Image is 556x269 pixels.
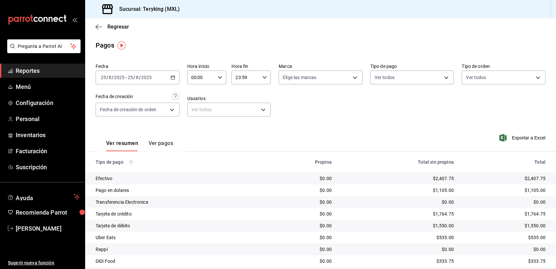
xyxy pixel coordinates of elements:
div: $1,764.75 [342,211,454,217]
button: Pregunta a Parrot AI [7,39,81,53]
div: $1,105.00 [464,187,546,194]
label: Hora inicio [187,64,227,69]
div: $1,764.75 [464,211,546,217]
span: Sugerir nueva función [8,259,80,266]
div: $1,550.00 [342,222,454,229]
input: -- [136,75,139,80]
div: DiDi Food [96,258,260,264]
div: $0.00 [342,199,454,205]
div: $333.75 [464,258,546,264]
div: Rappi [96,246,260,253]
span: / [106,75,108,80]
span: Ayuda [16,193,71,201]
div: Total [464,159,546,165]
a: Pregunta a Parrot AI [5,48,81,54]
input: -- [127,75,133,80]
div: $0.00 [464,199,546,205]
div: $0.00 [270,175,332,182]
div: $2,407.75 [342,175,454,182]
div: Fecha de creación [96,93,133,100]
div: Pagos [96,40,114,50]
label: Tipo de orden [462,64,546,69]
div: Efectivo [96,175,260,182]
div: Tarjeta de débito [96,222,260,229]
div: $0.00 [270,187,332,194]
input: ---- [141,75,152,80]
div: $0.00 [270,258,332,264]
span: Suscripción [16,163,80,172]
button: Regresar [96,24,129,30]
span: Reportes [16,66,80,75]
div: $1,550.00 [464,222,546,229]
h3: Sucursal: Teryking (MXL) [114,5,180,13]
span: / [112,75,114,80]
span: Recomienda Parrot [16,208,80,217]
label: Marca [279,64,362,69]
button: open_drawer_menu [72,17,77,22]
label: Usuarios [187,96,271,101]
input: -- [108,75,112,80]
svg: Los pagos realizados con Pay y otras terminales son montos brutos. [129,160,133,164]
span: Pregunta a Parrot AI [18,43,70,50]
div: $333.75 [342,258,454,264]
div: navigation tabs [106,140,173,151]
img: Tooltip marker [118,41,126,50]
span: Configuración [16,98,80,107]
input: -- [101,75,106,80]
button: Ver resumen [106,140,138,151]
span: / [139,75,141,80]
button: Ver pagos [149,140,173,151]
div: Ver todos [187,103,271,116]
span: / [133,75,135,80]
div: Tipo de pago [96,159,260,165]
span: Personal [16,114,80,123]
div: $0.00 [270,246,332,253]
span: Ver todos [466,74,486,81]
span: Elige las marcas [283,74,316,81]
span: Inventarios [16,131,80,139]
div: $0.00 [464,246,546,253]
span: Menú [16,82,80,91]
label: Hora fin [232,64,271,69]
div: Transferencia Electronica [96,199,260,205]
span: [PERSON_NAME] [16,224,80,233]
div: $0.00 [270,211,332,217]
span: Facturación [16,147,80,155]
label: Fecha [96,64,179,69]
div: Pago en dolares [96,187,260,194]
div: $0.00 [270,222,332,229]
div: Tarjeta de crédito [96,211,260,217]
div: $535.00 [342,234,454,241]
div: $0.00 [270,234,332,241]
div: $2,407.75 [464,175,546,182]
span: Ver todos [375,74,395,81]
div: $0.00 [270,199,332,205]
div: $1,105.00 [342,187,454,194]
label: Tipo de pago [370,64,454,69]
span: Regresar [107,24,129,30]
input: ---- [114,75,125,80]
div: $0.00 [342,246,454,253]
div: Total sin propina [342,159,454,165]
div: Uber Eats [96,234,260,241]
span: Fecha de creación de orden [100,106,156,113]
span: - [125,75,127,80]
button: Exportar a Excel [501,134,546,142]
div: Propina [270,159,332,165]
div: $535.00 [464,234,546,241]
